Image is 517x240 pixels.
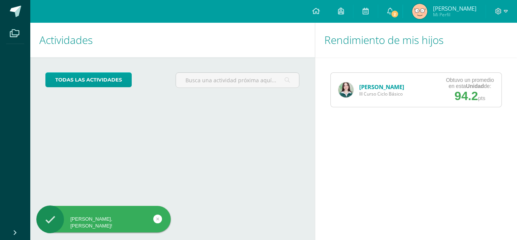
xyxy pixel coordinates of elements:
[359,91,404,97] span: III Curso Ciclo Básico
[433,11,477,18] span: Mi Perfil
[478,95,485,101] span: pts
[433,5,477,12] span: [PERSON_NAME]
[324,23,508,57] h1: Rendimiento de mis hijos
[176,73,299,88] input: Busca una actividad próxima aquí...
[359,83,404,91] a: [PERSON_NAME]
[466,83,484,89] strong: Unidad
[39,23,306,57] h1: Actividades
[455,89,478,103] span: 94.2
[36,216,171,229] div: [PERSON_NAME], [PERSON_NAME]!
[412,4,427,19] img: 61b8068f93dc13696424f059bb4ea69f.png
[390,10,399,18] span: 2
[45,72,132,87] a: todas las Actividades
[338,82,353,97] img: 895b5b6478e9aa793e0c588c8d5eb128.png
[446,77,494,89] div: Obtuvo un promedio en esta de:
